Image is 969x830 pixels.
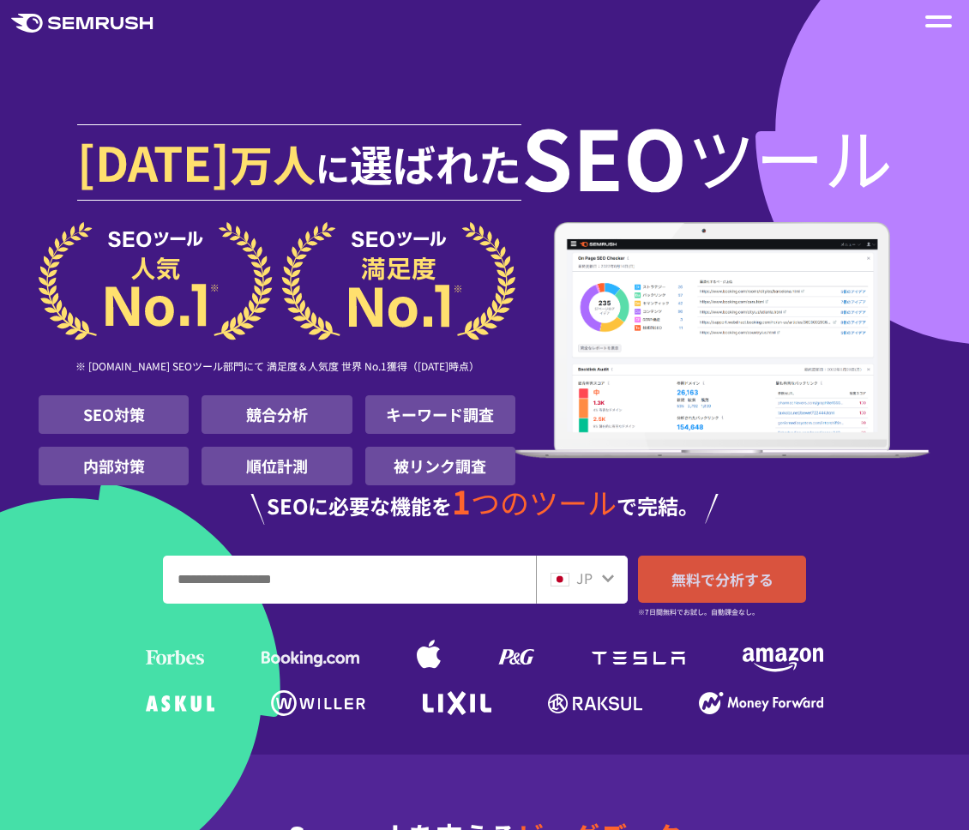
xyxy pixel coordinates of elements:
[350,132,521,194] span: 選ばれた
[687,122,893,190] span: ツール
[77,127,230,195] span: [DATE]
[365,395,515,434] li: キーワード調査
[39,447,189,485] li: 内部対策
[316,142,350,192] span: に
[638,604,759,620] small: ※7日間無料でお試し。自動課金なし。
[202,395,352,434] li: 競合分析
[471,481,617,523] span: つのツール
[365,447,515,485] li: 被リンク調査
[638,556,806,603] a: 無料で分析する
[617,490,699,520] span: で完結。
[202,447,352,485] li: 順位計測
[452,478,471,524] span: 1
[521,122,687,190] span: SEO
[39,340,515,395] div: ※ [DOMAIN_NAME] SEOツール部門にて 満足度＆人気度 世界 No.1獲得（[DATE]時点）
[164,556,535,603] input: URL、キーワードを入力してください
[39,395,189,434] li: SEO対策
[576,568,593,588] span: JP
[230,132,316,194] span: 万人
[671,568,773,590] span: 無料で分析する
[39,485,930,525] div: SEOに必要な機能を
